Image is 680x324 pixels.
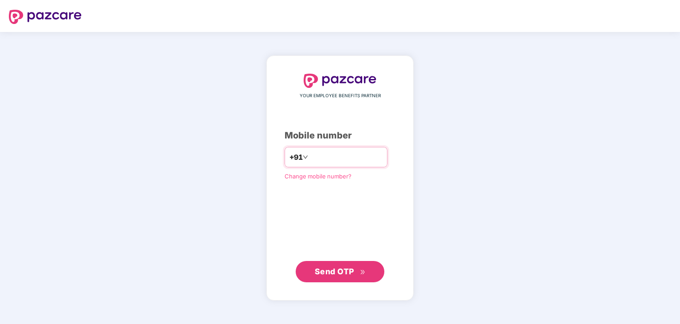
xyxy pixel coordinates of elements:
[285,129,395,142] div: Mobile number
[303,154,308,160] span: down
[285,173,352,180] a: Change mobile number?
[300,92,381,99] span: YOUR EMPLOYEE BENEFITS PARTNER
[9,10,82,24] img: logo
[289,152,303,163] span: +91
[296,261,384,282] button: Send OTPdouble-right
[304,74,376,88] img: logo
[315,267,354,276] span: Send OTP
[360,269,366,275] span: double-right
